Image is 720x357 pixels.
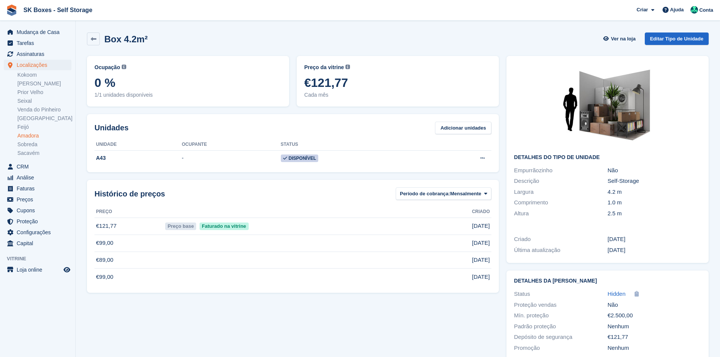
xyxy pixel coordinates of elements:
div: Largura [514,188,607,196]
a: menu [4,216,71,227]
span: Preços [17,194,62,205]
span: Localizações [17,60,62,70]
a: Ver na loja [602,32,638,45]
a: Kokoom [17,71,71,79]
span: [DATE] [472,222,490,230]
span: Loja online [17,264,62,275]
div: Status [514,290,607,298]
a: Hidden [608,290,626,298]
a: Feijó [17,124,71,131]
div: Mín. proteção [514,311,607,320]
div: Padrão proteção [514,322,607,331]
a: menu [4,161,71,172]
a: [PERSON_NAME] [17,80,71,87]
a: menu [4,38,71,48]
span: Preço da vitrine [304,63,344,71]
span: Tarefas [17,38,62,48]
a: menu [4,194,71,205]
th: Preço [94,206,164,218]
div: Nenhum [608,344,701,352]
img: Cláudio Borges [691,6,698,14]
span: [DATE] [472,273,490,281]
div: 4.2 m [608,188,701,196]
span: Disponível [281,155,319,162]
span: [DATE] [472,239,490,247]
td: €89,00 [94,252,164,269]
span: Vitrine [7,255,75,263]
div: Não [608,166,701,175]
span: Ocupação [94,63,120,71]
div: €121,77 [608,333,701,342]
a: Adicionar unidades [435,122,491,134]
div: Descrição [514,177,607,185]
img: stora-icon-8386f47178a22dfd0bd8f6a31ec36ba5ce8667c1dd55bd0f319d3a0aa187defe.svg [6,5,17,16]
span: Mudança de Casa [17,27,62,37]
img: icon-info-grey-7440780725fd019a000dd9b08b2336e03edf1995a4989e88bcd33f0948082b44.svg [345,65,350,69]
div: Promoção [514,344,607,352]
span: Ver na loja [611,35,636,43]
div: [DATE] [608,246,701,255]
a: Amadora [17,132,71,139]
th: Ocupante [182,139,281,151]
div: €2.500,00 [608,311,701,320]
span: Histórico de preços [94,188,165,199]
span: Proteção [17,216,62,227]
div: Última atualização [514,246,607,255]
div: 1.0 m [608,198,701,207]
a: Editar Tipo de Unidade [645,32,709,45]
a: Loja de pré-visualização [62,265,71,274]
span: Ajuda [670,6,684,14]
span: Cada mês [304,91,491,99]
div: A43 [94,154,182,162]
div: Altura [514,209,607,218]
span: Criado [472,208,490,215]
a: Prior Velho [17,89,71,96]
span: Capital [17,238,62,249]
td: €121,77 [94,218,164,235]
h2: Unidades [94,122,129,133]
a: menu [4,172,71,183]
span: 0 % [94,76,282,90]
span: Mensalmente [450,190,481,198]
a: SK Boxes - Self Storage [20,4,95,16]
div: Comprimento [514,198,607,207]
div: Não [608,301,701,309]
a: menu [4,60,71,70]
a: Sacavém [17,150,71,157]
span: Cupons [17,205,62,216]
div: [DATE] [608,235,701,244]
span: Período de cobrança: [400,190,450,198]
span: 1/1 unidades disponíveis [94,91,282,99]
span: Configurações [17,227,62,238]
h2: Box 4.2m² [104,34,148,44]
div: Criado [514,235,607,244]
span: €121,77 [304,76,491,90]
img: icon-info-grey-7440780725fd019a000dd9b08b2336e03edf1995a4989e88bcd33f0948082b44.svg [122,65,126,69]
div: Proteção vendas [514,301,607,309]
h2: Detalhes do tipo de unidade [514,155,701,161]
td: €99,00 [94,235,164,252]
span: Faturas [17,183,62,194]
span: Assinaturas [17,49,62,59]
a: menu [4,238,71,249]
a: [GEOGRAPHIC_DATA] [17,115,71,122]
a: menu [4,49,71,59]
span: Faturado na vitrine [200,223,249,230]
span: [DATE] [472,256,490,264]
div: Self-Storage [608,177,701,185]
div: Depósito de segurança [514,333,607,342]
a: menu [4,183,71,194]
th: Unidade [94,139,182,151]
a: menu [4,27,71,37]
span: Análise [17,172,62,183]
button: Período de cobrança: Mensalmente [396,187,491,200]
span: Criar [636,6,648,14]
a: Venda do Pinheiro [17,106,71,113]
h2: Detalhes da [PERSON_NAME] [514,278,701,284]
td: - [182,150,281,166]
a: menu [4,205,71,216]
td: €99,00 [94,269,164,285]
span: Conta [699,6,713,14]
a: Sobreda [17,141,71,148]
div: 2.5 m [608,209,701,218]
